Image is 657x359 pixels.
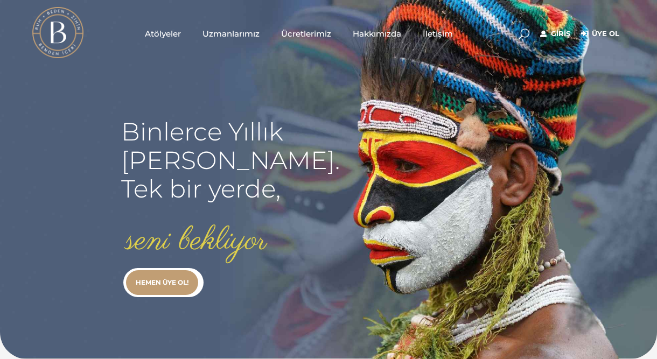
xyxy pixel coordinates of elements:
[192,6,270,60] a: Uzmanlarımız
[581,27,619,40] a: Üye Ol
[126,270,198,295] a: HEMEN ÜYE OL!
[412,6,464,60] a: İletişim
[281,27,331,40] span: Ücretlerimiz
[423,27,453,40] span: İletişim
[145,27,181,40] span: Atölyeler
[270,6,342,60] a: Ücretlerimiz
[540,27,570,40] a: Giriş
[134,6,192,60] a: Atölyeler
[126,223,267,259] rs-layer: seni bekliyor
[32,7,83,58] img: light logo
[353,27,401,40] span: Hakkımızda
[121,117,340,203] rs-layer: Binlerce Yıllık [PERSON_NAME]. Tek bir yerde,
[342,6,412,60] a: Hakkımızda
[202,27,260,40] span: Uzmanlarımız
